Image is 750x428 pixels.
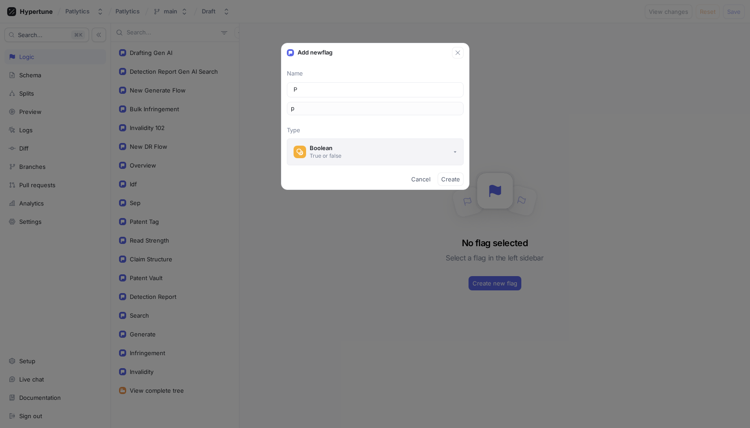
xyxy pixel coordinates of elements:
input: Enter a name for this flag [294,85,457,94]
button: Create [438,172,464,186]
div: Boolean [310,144,341,152]
p: Name [287,69,464,78]
div: True or false [310,152,341,159]
span: Create [441,176,460,182]
button: Cancel [408,172,434,186]
span: Cancel [411,176,430,182]
button: BooleanTrue or false [287,138,464,165]
p: Type [287,126,464,135]
p: Add new flag [298,48,332,57]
